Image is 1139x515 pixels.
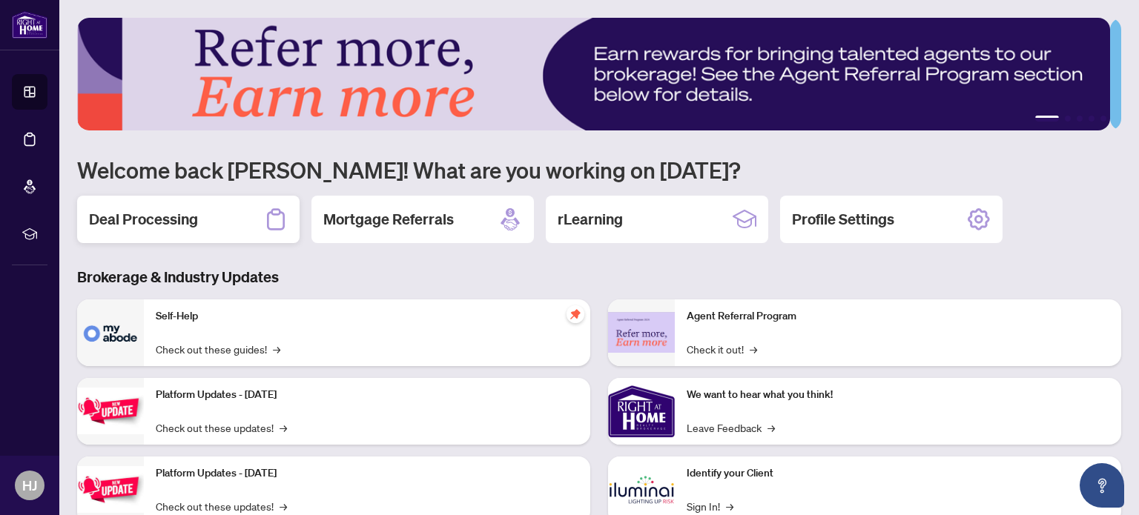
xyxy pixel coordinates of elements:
[1100,116,1106,122] button: 5
[687,498,733,514] a: Sign In!→
[77,388,144,434] img: Platform Updates - July 21, 2025
[608,312,675,353] img: Agent Referral Program
[687,465,1109,482] p: Identify your Client
[22,475,37,496] span: HJ
[156,498,287,514] a: Check out these updates!→
[273,341,280,357] span: →
[726,498,733,514] span: →
[77,18,1110,130] img: Slide 0
[687,419,775,436] a: Leave Feedback→
[323,209,454,230] h2: Mortgage Referrals
[77,299,144,366] img: Self-Help
[12,11,47,39] img: logo
[156,387,578,403] p: Platform Updates - [DATE]
[767,419,775,436] span: →
[77,267,1121,288] h3: Brokerage & Industry Updates
[156,419,287,436] a: Check out these updates!→
[156,308,578,325] p: Self-Help
[1065,116,1071,122] button: 2
[792,209,894,230] h2: Profile Settings
[1077,116,1083,122] button: 3
[608,378,675,445] img: We want to hear what you think!
[77,156,1121,184] h1: Welcome back [PERSON_NAME]! What are you working on [DATE]?
[280,419,287,436] span: →
[89,209,198,230] h2: Deal Processing
[687,308,1109,325] p: Agent Referral Program
[156,465,578,482] p: Platform Updates - [DATE]
[567,305,584,323] span: pushpin
[1035,116,1059,122] button: 1
[156,341,280,357] a: Check out these guides!→
[1080,463,1124,508] button: Open asap
[1089,116,1095,122] button: 4
[687,387,1109,403] p: We want to hear what you think!
[280,498,287,514] span: →
[687,341,757,357] a: Check it out!→
[750,341,757,357] span: →
[558,209,623,230] h2: rLearning
[77,466,144,513] img: Platform Updates - July 8, 2025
